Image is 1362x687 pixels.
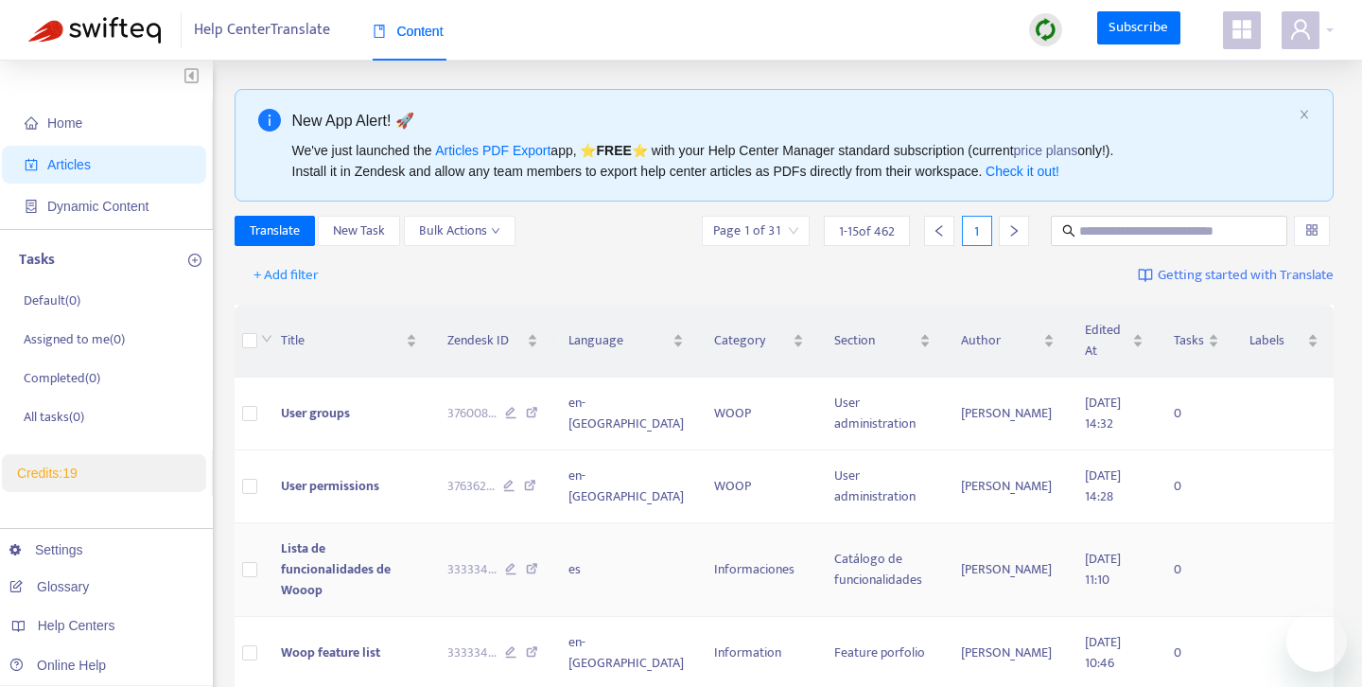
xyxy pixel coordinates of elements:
[819,450,946,523] td: User administration
[1159,305,1234,378] th: Tasks
[28,17,161,44] img: Swifteq
[24,407,84,427] p: All tasks ( 0 )
[1159,450,1234,523] td: 0
[933,224,946,238] span: left
[47,157,91,172] span: Articles
[946,450,1070,523] td: [PERSON_NAME]
[1014,143,1078,158] a: price plans
[9,579,89,594] a: Glossary
[819,523,946,617] td: Catálogo de funcionalidades
[281,475,379,497] span: User permissions
[946,305,1070,378] th: Author
[819,305,946,378] th: Section
[373,24,444,39] span: Content
[447,476,495,497] span: 376362 ...
[447,559,497,580] span: 333334 ...
[447,403,497,424] span: 376008 ...
[318,216,400,246] button: New Task
[1289,18,1312,41] span: user
[839,221,895,241] span: 1 - 15 of 462
[25,158,38,171] span: account-book
[281,402,350,424] span: User groups
[24,329,125,349] p: Assigned to me ( 0 )
[699,305,819,378] th: Category
[435,143,550,158] a: Articles PDF Export
[596,143,631,158] b: FREE
[25,116,38,130] span: home
[19,249,55,272] p: Tasks
[281,642,380,663] span: Woop feature list
[38,618,115,633] span: Help Centers
[266,305,432,378] th: Title
[47,199,148,214] span: Dynamic Content
[1085,320,1128,361] span: Edited At
[447,643,497,663] span: 333334 ...
[404,216,515,246] button: Bulk Actionsdown
[553,523,699,617] td: es
[962,216,992,246] div: 1
[17,466,78,481] a: Credits:19
[188,254,201,267] span: plus-circle
[24,291,80,310] p: Default ( 0 )
[373,25,386,38] span: book
[1097,11,1180,45] a: Subscribe
[699,450,819,523] td: WOOP
[946,378,1070,450] td: [PERSON_NAME]
[253,264,319,287] span: + Add filter
[281,537,391,601] span: Lista de funcionalidades de Wooop
[699,523,819,617] td: Informaciones
[1231,18,1253,41] span: appstore
[699,378,819,450] td: WOOP
[1249,330,1303,351] span: Labels
[239,260,333,291] button: + Add filter
[261,333,272,344] span: down
[1159,523,1234,617] td: 0
[961,330,1039,351] span: Author
[9,658,106,673] a: Online Help
[47,115,82,131] span: Home
[432,305,553,378] th: Zendesk ID
[1085,392,1121,434] span: [DATE] 14:32
[1234,305,1334,378] th: Labels
[235,216,315,246] button: Translate
[946,523,1070,617] td: [PERSON_NAME]
[568,330,669,351] span: Language
[1007,224,1021,238] span: right
[491,226,500,236] span: down
[333,220,385,241] span: New Task
[986,164,1059,179] a: Check it out!
[447,330,523,351] span: Zendesk ID
[1299,109,1310,121] button: close
[292,140,1292,182] div: We've just launched the app, ⭐ ⭐️ with your Help Center Manager standard subscription (current on...
[1159,378,1234,450] td: 0
[819,378,946,450] td: User administration
[1085,548,1121,590] span: [DATE] 11:10
[194,12,330,48] span: Help Center Translate
[281,330,402,351] span: Title
[1138,268,1153,283] img: image-link
[250,220,300,241] span: Translate
[1286,611,1347,672] iframe: Bouton de lancement de la fenêtre de messagerie
[292,109,1292,132] div: New App Alert! 🚀
[1085,465,1121,507] span: [DATE] 14:28
[553,378,699,450] td: en-[GEOGRAPHIC_DATA]
[1085,631,1121,674] span: [DATE] 10:46
[1070,305,1159,378] th: Edited At
[553,305,699,378] th: Language
[1158,265,1334,287] span: Getting started with Translate
[24,368,100,388] p: Completed ( 0 )
[1174,330,1204,351] span: Tasks
[834,330,916,351] span: Section
[25,200,38,213] span: container
[258,109,281,132] span: info-circle
[1299,109,1310,120] span: close
[553,450,699,523] td: en-[GEOGRAPHIC_DATA]
[9,542,83,557] a: Settings
[1062,224,1075,238] span: search
[419,220,500,241] span: Bulk Actions
[1138,260,1334,291] a: Getting started with Translate
[714,330,789,351] span: Category
[1034,18,1057,42] img: sync.dc5367851b00ba804db3.png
